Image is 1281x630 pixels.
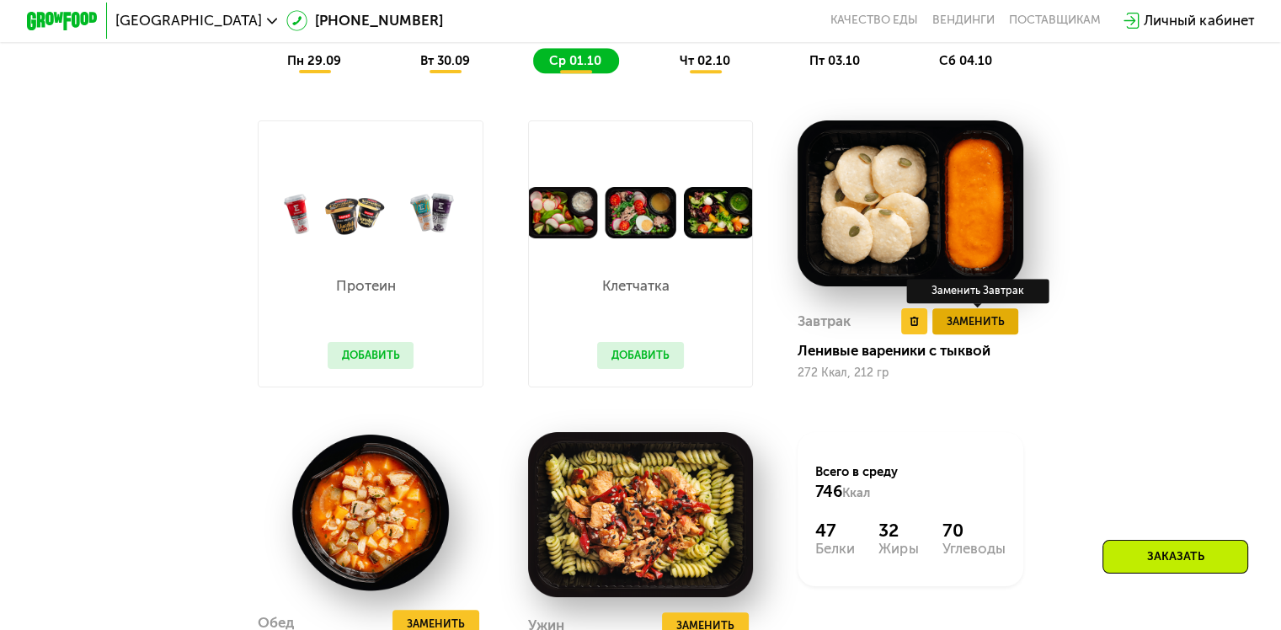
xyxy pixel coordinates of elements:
[328,342,414,369] button: Добавить
[815,542,855,556] div: Белки
[597,342,684,369] button: Добавить
[878,520,918,541] div: 32
[815,482,842,501] span: 746
[946,312,1004,330] span: Заменить
[549,53,601,68] span: ср 01.10
[798,342,1037,360] div: Ленивые вареники с тыквой
[328,279,406,293] p: Протеин
[420,53,470,68] span: вт 30.09
[1009,13,1101,28] div: поставщикам
[809,53,860,68] span: пт 03.10
[115,13,262,28] span: [GEOGRAPHIC_DATA]
[815,520,855,541] div: 47
[1144,10,1254,31] div: Личный кабинет
[1102,540,1248,574] div: Заказать
[286,10,443,31] a: [PHONE_NUMBER]
[815,463,1005,502] div: Всего в среду
[287,53,341,68] span: пн 29.09
[798,308,851,335] div: Завтрак
[939,53,992,68] span: сб 04.10
[878,542,918,556] div: Жиры
[932,308,1019,335] button: Заменить
[597,279,675,293] p: Клетчатка
[932,13,995,28] a: Вендинги
[942,542,1006,556] div: Углеводы
[906,279,1049,304] div: Заменить Завтрак
[942,520,1006,541] div: 70
[842,485,870,500] span: Ккал
[798,366,1023,380] div: 272 Ккал, 212 гр
[680,53,730,68] span: чт 02.10
[830,13,918,28] a: Качество еды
